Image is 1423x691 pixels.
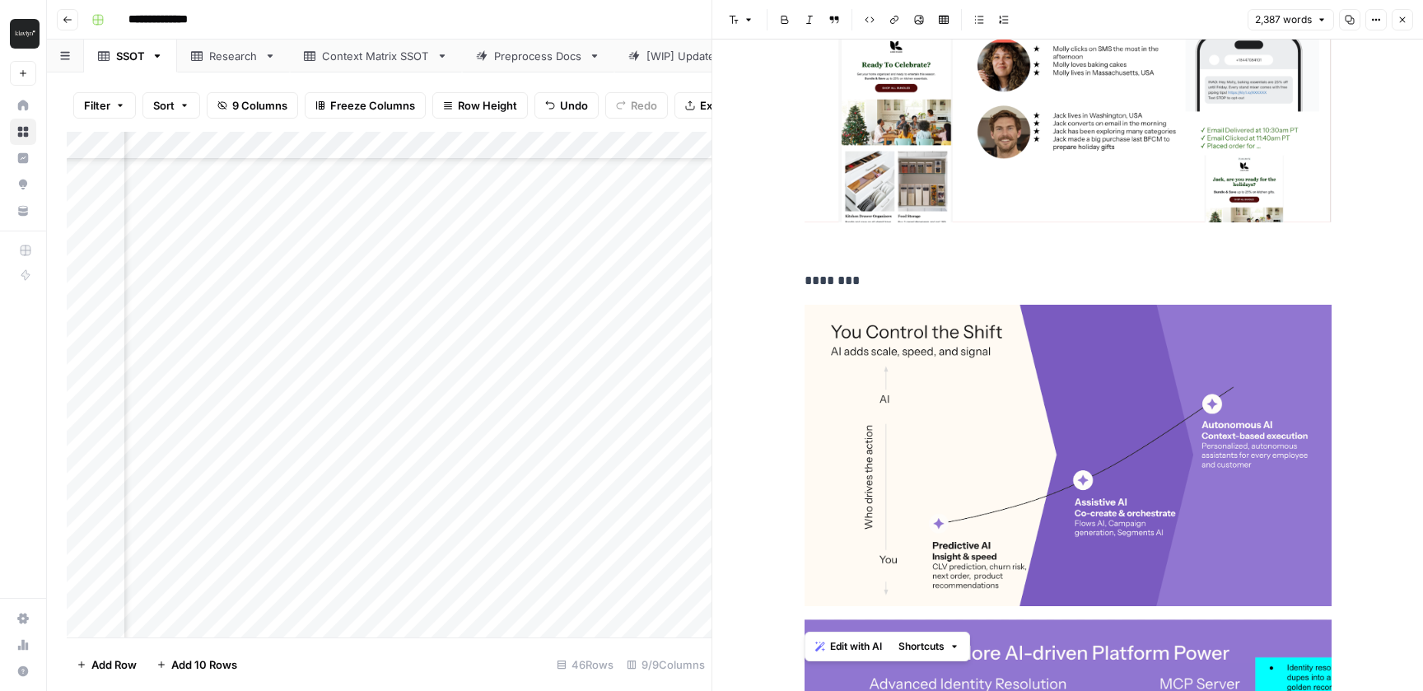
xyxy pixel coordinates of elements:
[209,48,258,64] div: Research
[809,636,889,657] button: Edit with AI
[171,656,237,673] span: Add 10 Rows
[84,97,110,114] span: Filter
[177,40,290,72] a: Research
[10,119,36,145] a: Browse
[84,40,177,72] a: SSOT
[432,92,528,119] button: Row Height
[458,97,517,114] span: Row Height
[10,145,36,171] a: Insights
[898,639,945,654] span: Shortcuts
[550,651,620,678] div: 46 Rows
[700,97,758,114] span: Export CSV
[10,171,36,198] a: Opportunities
[330,97,415,114] span: Freeze Columns
[142,92,200,119] button: Sort
[620,651,711,678] div: 9/9 Columns
[305,92,426,119] button: Freeze Columns
[674,92,769,119] button: Export CSV
[232,97,287,114] span: 9 Columns
[67,651,147,678] button: Add Row
[462,40,614,72] a: Preprocess Docs
[631,97,657,114] span: Redo
[322,48,430,64] div: Context Matrix SSOT
[1255,12,1312,27] span: 2,387 words
[10,605,36,632] a: Settings
[10,658,36,684] button: Help + Support
[494,48,582,64] div: Preprocess Docs
[290,40,462,72] a: Context Matrix SSOT
[534,92,599,119] button: Undo
[116,48,145,64] div: SSOT
[1248,9,1334,30] button: 2,387 words
[91,656,137,673] span: Add Row
[73,92,136,119] button: Filter
[10,198,36,224] a: Your Data
[10,92,36,119] a: Home
[10,632,36,658] a: Usage
[892,636,966,657] button: Shortcuts
[207,92,298,119] button: 9 Columns
[147,651,247,678] button: Add 10 Rows
[830,639,882,654] span: Edit with AI
[560,97,588,114] span: Undo
[10,19,40,49] img: Klaviyo Logo
[646,48,798,64] div: [WIP] Update SSOT Schedule
[614,40,830,72] a: [WIP] Update SSOT Schedule
[605,92,668,119] button: Redo
[10,13,36,54] button: Workspace: Klaviyo
[153,97,175,114] span: Sort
